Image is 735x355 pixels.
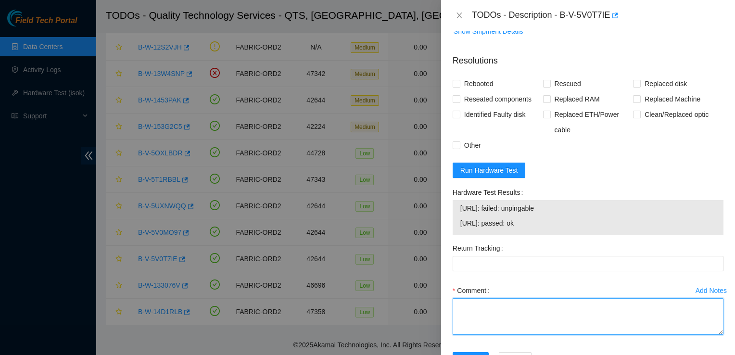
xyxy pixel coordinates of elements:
span: Rebooted [460,76,497,91]
span: Replaced RAM [551,91,604,107]
p: Resolutions [453,47,723,67]
label: Return Tracking [453,241,507,256]
span: Other [460,138,485,153]
span: [URL]: passed: ok [460,218,716,228]
span: Reseated components [460,91,535,107]
div: Add Notes [696,287,727,294]
span: Replaced disk [641,76,691,91]
span: Replaced Machine [641,91,704,107]
span: Replaced ETH/Power cable [551,107,634,138]
input: Return Tracking [453,256,723,271]
button: Run Hardware Test [453,163,526,178]
span: Rescued [551,76,585,91]
div: TODOs - Description - B-V-5V0T7IE [472,8,723,23]
button: Show Shipment Details [453,24,524,39]
button: Add Notes [695,283,727,298]
label: Comment [453,283,493,298]
span: Identified Faulty disk [460,107,530,122]
span: close [456,12,463,19]
span: Run Hardware Test [460,165,518,176]
span: [URL]: failed: unpingable [460,203,716,214]
label: Hardware Test Results [453,185,527,200]
textarea: Comment [453,298,723,335]
span: Show Shipment Details [454,26,523,37]
button: Close [453,11,466,20]
span: Clean/Replaced optic [641,107,712,122]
